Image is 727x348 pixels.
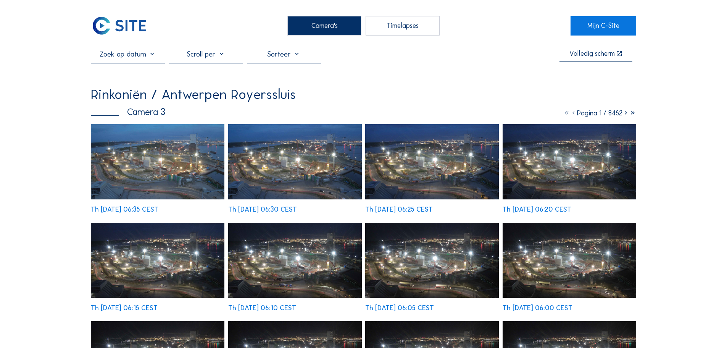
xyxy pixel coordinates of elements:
div: Th [DATE] 06:15 CEST [91,305,158,312]
img: image_52837540 [228,223,362,298]
img: image_52838156 [228,124,362,199]
div: Rinkoniën / Antwerpen Royerssluis [91,87,296,101]
div: Camera's [287,16,361,35]
img: image_52837696 [91,223,224,298]
img: image_52837495 [365,223,499,298]
div: Th [DATE] 06:05 CEST [365,305,434,312]
input: Zoek op datum 󰅀 [91,49,165,58]
img: image_52837322 [503,223,636,298]
div: Th [DATE] 06:30 CEST [228,206,297,213]
span: Pagina 1 / 8452 [577,109,622,117]
img: C-SITE Logo [91,16,148,35]
div: Th [DATE] 06:00 CEST [503,305,572,312]
div: Timelapses [366,16,440,35]
div: Th [DATE] 06:35 CEST [91,206,158,213]
a: Mijn C-Site [571,16,636,35]
div: Th [DATE] 06:25 CEST [365,206,433,213]
a: C-SITE Logo [91,16,156,35]
div: Camera 3 [91,107,165,117]
div: Th [DATE] 06:20 CEST [503,206,571,213]
div: Volledig scherm [569,50,615,58]
img: image_52838222 [91,124,224,199]
img: image_52838006 [365,124,499,199]
img: image_52837852 [503,124,636,199]
div: Th [DATE] 06:10 CEST [228,305,296,312]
